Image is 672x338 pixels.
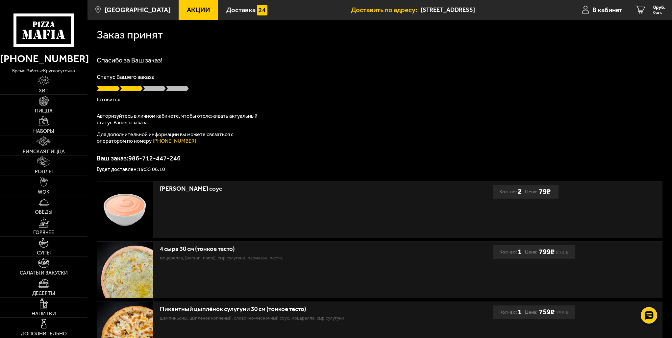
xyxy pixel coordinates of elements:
[35,109,53,113] span: Пицца
[518,245,522,259] b: 1
[97,113,261,126] p: Авторизуйтесь в личном кабинете, чтобы отслеживать актуальный статус Вашего заказа.
[499,185,522,199] div: Кол-во:
[518,305,522,319] b: 1
[105,7,171,13] span: [GEOGRAPHIC_DATA]
[160,305,425,313] div: Пикантный цыплёнок сулугуни 30 см (тонкое тесто)
[160,185,425,193] div: [PERSON_NAME] соус
[539,308,555,317] b: 759 ₽
[539,187,551,196] b: 79 ₽
[38,190,49,195] span: WOK
[187,7,210,13] span: Акции
[32,291,55,296] span: Десерты
[39,88,49,93] span: Хит
[160,245,425,253] div: 4 сыра 30 см (тонкое тесто)
[153,138,196,144] a: [PHONE_NUMBER]
[592,7,622,13] span: В кабинет
[97,97,662,102] p: Готовится
[653,11,665,15] span: 0 шт.
[525,305,537,319] span: Цена:
[257,5,267,15] img: 15daf4d41897b9f0e9f617042186c801.svg
[97,29,163,40] h1: Заказ принят
[20,271,68,276] span: Салаты и закуски
[351,7,421,13] span: Доставить по адресу:
[556,311,569,314] s: 799 ₽
[33,230,54,235] span: Горячее
[499,305,522,319] div: Кол-во:
[539,248,555,256] b: 799 ₽
[97,57,662,63] h1: Спасибо за Ваш заказ!
[160,254,425,261] p: моцарелла, [PERSON_NAME], сыр сулугуни, пармезан, песто.
[21,331,67,336] span: Дополнительно
[33,129,54,134] span: Наборы
[37,251,51,255] span: Супы
[556,251,569,254] s: 874 ₽
[97,167,662,172] p: Будет доставлен: 19:55 06.10
[35,210,52,215] span: Обеды
[421,4,555,16] span: проспект Большевиков, 45, подъезд 6
[97,155,662,161] p: Ваш заказ: 986-712-447-246
[97,74,662,80] p: Статус Вашего заказа
[160,315,425,322] p: шампиньоны, цыпленок копченый, сливочно-чесночный соус, моцарелла, сыр сулугуни.
[525,185,537,199] span: Цена:
[525,245,537,259] span: Цена:
[499,245,522,259] div: Кол-во:
[518,185,522,199] b: 2
[421,4,555,16] input: Ваш адрес доставки
[35,169,53,174] span: Роллы
[32,311,56,316] span: Напитки
[653,5,665,10] span: 0 руб.
[97,131,261,144] p: Для дополнительной информации вы можете связаться с оператором по номеру
[226,7,256,13] span: Доставка
[23,149,65,154] span: Римская пицца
